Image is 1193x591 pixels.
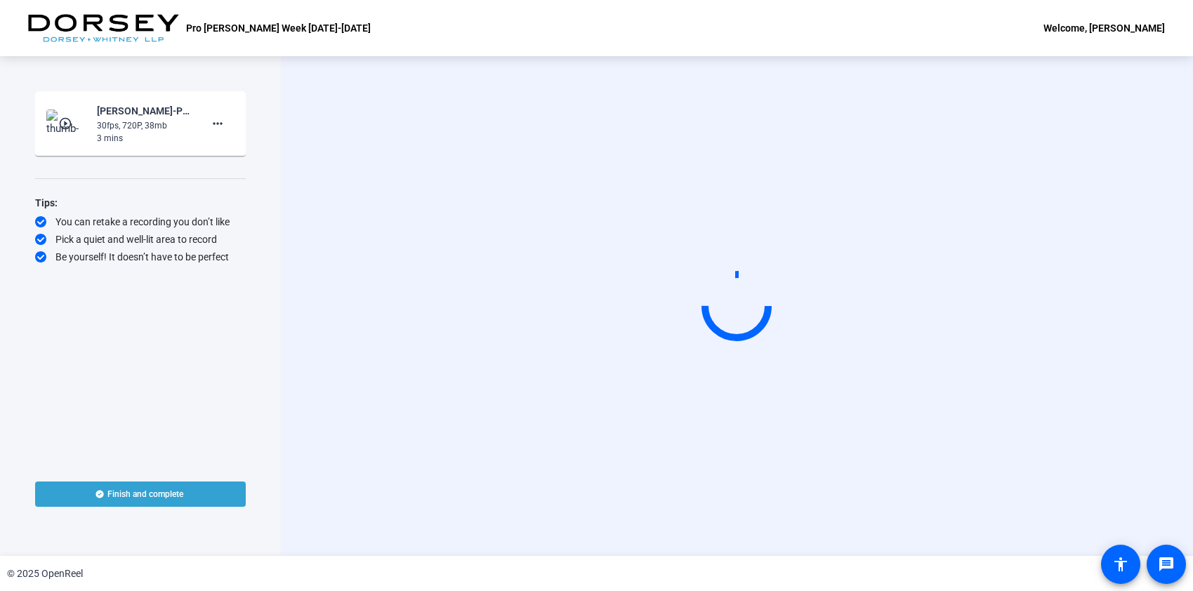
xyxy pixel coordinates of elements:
[35,482,246,507] button: Finish and complete
[1043,20,1165,36] div: Welcome, [PERSON_NAME]
[35,250,246,264] div: Be yourself! It doesn’t have to be perfect
[35,232,246,246] div: Pick a quiet and well-lit area to record
[35,194,246,211] div: Tips:
[1112,556,1129,573] mat-icon: accessibility
[35,215,246,229] div: You can retake a recording you don’t like
[107,489,183,500] span: Finish and complete
[1158,556,1175,573] mat-icon: message
[58,117,75,131] mat-icon: play_circle_outline
[97,132,191,145] div: 3 mins
[28,14,179,42] img: OpenReel logo
[7,566,83,581] div: © 2025 OpenReel
[46,109,88,138] img: thumb-nail
[209,115,226,132] mat-icon: more_horiz
[186,20,371,36] p: Pro [PERSON_NAME] Week [DATE]-[DATE]
[97,102,191,119] div: [PERSON_NAME]-Pro [PERSON_NAME] Week [DATE]-[DATE]-Pro [PERSON_NAME] Week October 19-25-175987583...
[97,119,191,132] div: 30fps, 720P, 38mb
